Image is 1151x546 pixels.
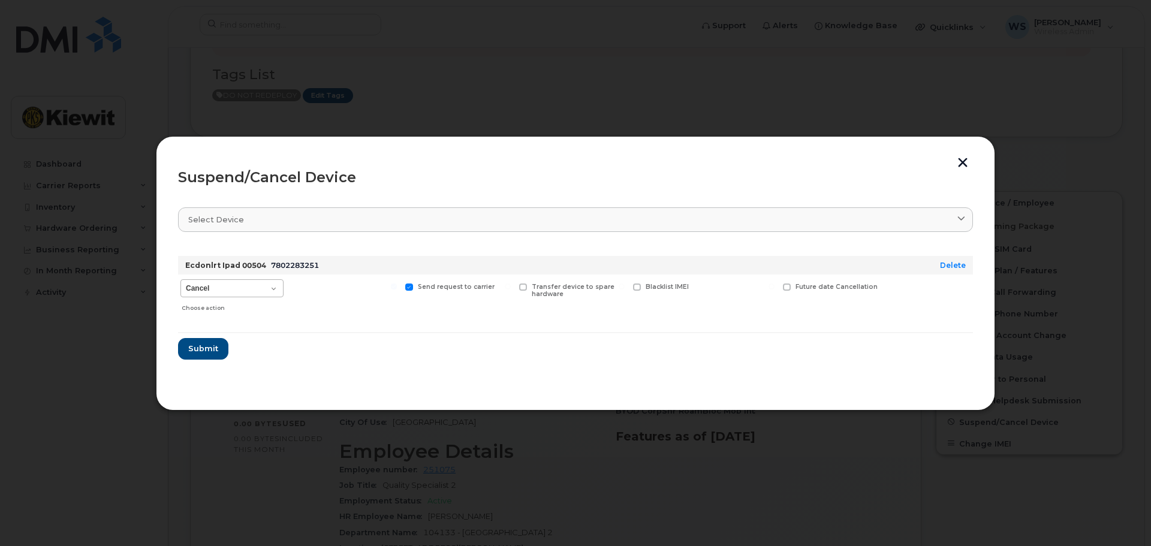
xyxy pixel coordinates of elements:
[796,283,878,291] span: Future date Cancellation
[178,338,228,360] button: Submit
[188,343,218,354] span: Submit
[505,283,511,289] input: Transfer device to spare hardware
[646,283,689,291] span: Blacklist IMEI
[185,261,266,270] strong: Ecdonlrt Ipad 00504
[391,283,397,289] input: Send request to carrier
[188,214,244,225] span: Select device
[940,261,966,270] a: Delete
[178,207,973,232] a: Select device
[532,283,614,298] span: Transfer device to spare hardware
[769,283,775,289] input: Future date Cancellation
[178,170,973,185] div: Suspend/Cancel Device
[619,283,625,289] input: Blacklist IMEI
[1099,494,1142,537] iframe: Messenger Launcher
[182,298,284,313] div: Choose action
[271,261,319,270] span: 7802283251
[418,283,495,291] span: Send request to carrier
